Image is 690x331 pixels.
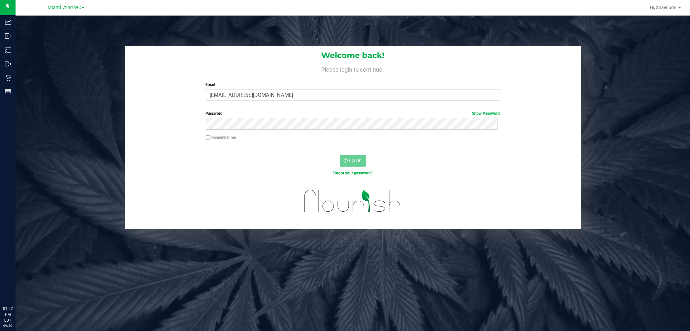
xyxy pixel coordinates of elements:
[5,19,11,25] inline-svg: Analytics
[650,5,678,10] span: Hi, Shaequon!
[472,111,500,116] a: Show Password
[3,306,13,323] p: 01:22 PM EDT
[5,61,11,67] inline-svg: Outbound
[125,51,581,60] h1: Welcome back!
[5,89,11,95] inline-svg: Reports
[5,75,11,81] inline-svg: Retail
[296,183,410,219] img: flourish_logo.svg
[3,323,13,328] p: 09/20
[5,47,11,53] inline-svg: Inventory
[206,135,210,140] input: Remember me
[340,155,366,167] button: Log In
[206,111,223,116] span: Password
[48,5,81,10] span: Miami 72nd WC
[5,33,11,39] inline-svg: Inbound
[349,158,362,163] span: Log In
[333,171,373,175] a: Forgot your password?
[206,135,236,140] label: Remember me
[125,65,581,73] h4: Please login to continue.
[206,82,500,88] label: Email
